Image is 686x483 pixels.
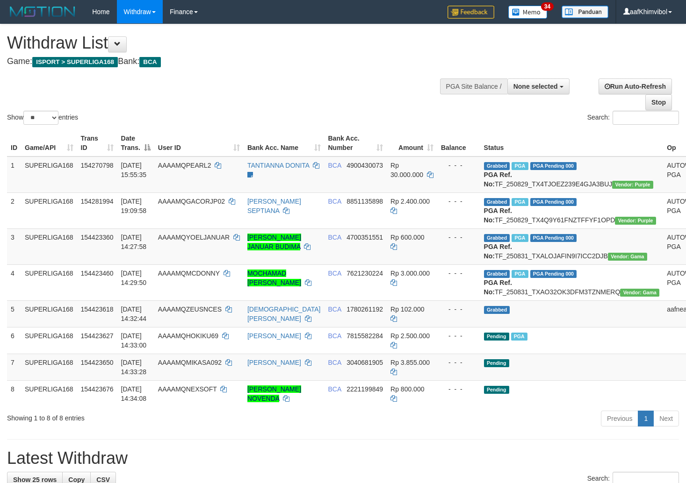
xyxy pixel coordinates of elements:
[541,2,554,11] span: 34
[484,162,510,170] span: Grabbed
[511,333,527,341] span: Marked by aafsoycanthlai
[7,380,21,407] td: 8
[81,198,114,205] span: 154281994
[7,354,21,380] td: 7
[325,130,387,156] th: Bank Acc. Number: activate to sort column ascending
[484,270,510,278] span: Grabbed
[7,5,78,19] img: MOTION_logo.png
[247,198,301,214] a: [PERSON_NAME] SEPTIANA
[21,327,77,354] td: SUPERLIGA168
[484,243,512,260] b: PGA Ref. No:
[247,162,310,169] a: TANTIANNA DONITA
[77,130,117,156] th: Trans ID: activate to sort column ascending
[7,449,679,468] h1: Latest Withdraw
[7,300,21,327] td: 5
[612,181,653,189] span: Vendor URL: https://trx4.1velocity.biz
[484,198,510,206] span: Grabbed
[121,234,147,250] span: [DATE] 14:27:58
[158,234,230,241] span: AAAAMQYOELJANUAR
[7,111,78,125] label: Show entries
[7,410,279,423] div: Showing 1 to 8 of 8 entries
[441,161,477,170] div: - - -
[121,162,147,178] span: [DATE] 15:55:35
[21,156,77,193] td: SUPERLIGA168
[7,130,21,156] th: ID
[154,130,244,156] th: User ID: activate to sort column ascending
[480,228,664,264] td: TF_250831_TXALOJAFIN9I7ICC2DJB
[158,359,222,366] span: AAAAMQMIKASA092
[121,270,147,286] span: [DATE] 14:29:50
[247,332,301,340] a: [PERSON_NAME]
[121,198,147,214] span: [DATE] 19:09:58
[81,385,114,393] span: 154423676
[158,385,217,393] span: AAAAMQNEXSOFT
[390,305,424,313] span: Rp 102.000
[117,130,154,156] th: Date Trans.: activate to sort column descending
[562,6,608,18] img: panduan.png
[7,228,21,264] td: 3
[7,264,21,300] td: 4
[441,197,477,206] div: - - -
[512,234,528,242] span: Marked by aafsoycanthlai
[620,289,659,297] span: Vendor URL: https://trx31.1velocity.biz
[7,34,448,52] h1: Withdraw List
[121,359,147,376] span: [DATE] 14:33:28
[587,111,679,125] label: Search:
[81,332,114,340] span: 154423627
[328,198,341,205] span: BCA
[441,358,477,367] div: - - -
[21,192,77,228] td: SUPERLIGA168
[480,264,664,300] td: TF_250831_TXAO32OK3DFM3TZNMERQ
[480,130,664,156] th: Status
[441,305,477,314] div: - - -
[81,305,114,313] span: 154423618
[158,305,222,313] span: AAAAMQZEUSNCES
[7,57,448,66] h4: Game: Bank:
[440,78,507,94] div: PGA Site Balance /
[390,198,430,205] span: Rp 2.400.000
[653,411,679,426] a: Next
[347,359,383,366] span: Copy 3040681905 to clipboard
[158,162,211,169] span: AAAAMQPEARL2
[601,411,638,426] a: Previous
[530,234,577,242] span: PGA Pending
[139,57,160,67] span: BCA
[328,162,341,169] span: BCA
[645,94,672,110] a: Stop
[508,6,548,19] img: Button%20Memo.svg
[615,217,656,225] span: Vendor URL: https://trx4.1velocity.biz
[121,305,147,322] span: [DATE] 14:32:44
[513,83,558,90] span: None selected
[328,270,341,277] span: BCA
[512,198,528,206] span: Marked by aafnonsreyleab
[247,359,301,366] a: [PERSON_NAME]
[328,359,341,366] span: BCA
[347,234,383,241] span: Copy 4700351551 to clipboard
[347,270,383,277] span: Copy 7621230224 to clipboard
[512,270,528,278] span: Marked by aafsoycanthlai
[121,332,147,349] span: [DATE] 14:33:00
[484,234,510,242] span: Grabbed
[247,305,321,322] a: [DEMOGRAPHIC_DATA][PERSON_NAME]
[247,270,301,286] a: MOCHAMAD [PERSON_NAME]
[121,385,147,402] span: [DATE] 14:34:08
[81,234,114,241] span: 154423360
[608,253,647,261] span: Vendor URL: https://trx31.1velocity.biz
[390,385,424,393] span: Rp 800.000
[387,130,437,156] th: Amount: activate to sort column ascending
[347,385,383,393] span: Copy 2221199849 to clipboard
[7,156,21,193] td: 1
[7,327,21,354] td: 6
[480,192,664,228] td: TF_250829_TX4Q9Y61FNZTFFYF1OPD
[347,332,383,340] span: Copy 7815582284 to clipboard
[247,385,301,402] a: [PERSON_NAME] NOVENDA
[247,234,301,250] a: [PERSON_NAME] JANUAR BUDIMA
[158,332,218,340] span: AAAAMQHOKIKU69
[441,269,477,278] div: - - -
[441,331,477,341] div: - - -
[347,162,383,169] span: Copy 4900430073 to clipboard
[484,279,512,296] b: PGA Ref. No:
[484,359,509,367] span: Pending
[390,234,424,241] span: Rp 600.000
[390,332,430,340] span: Rp 2.500.000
